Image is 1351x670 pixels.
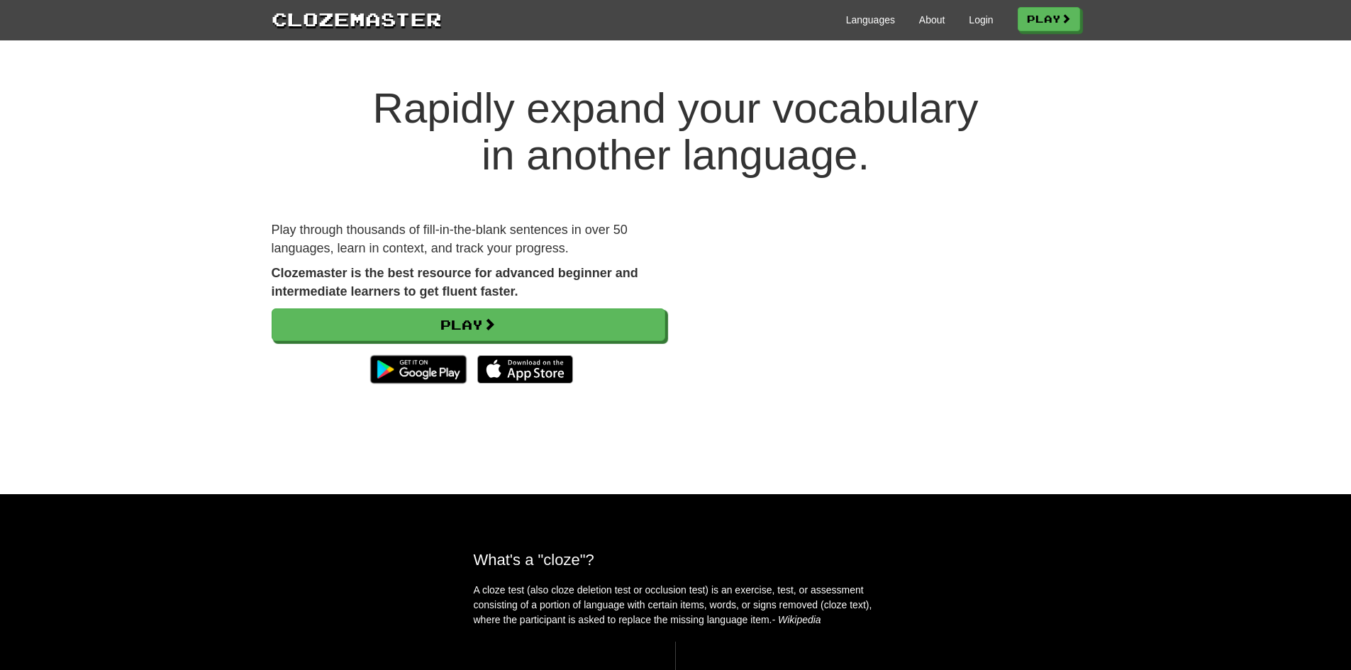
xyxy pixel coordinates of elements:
[846,13,895,27] a: Languages
[272,266,638,298] strong: Clozemaster is the best resource for advanced beginner and intermediate learners to get fluent fa...
[477,355,573,384] img: Download_on_the_App_Store_Badge_US-UK_135x40-25178aeef6eb6b83b96f5f2d004eda3bffbb37122de64afbaef7...
[474,551,878,569] h2: What's a "cloze"?
[474,583,878,627] p: A cloze test (also cloze deletion test or occlusion test) is an exercise, test, or assessment con...
[272,6,442,32] a: Clozemaster
[272,221,665,257] p: Play through thousands of fill-in-the-blank sentences in over 50 languages, learn in context, and...
[363,348,473,391] img: Get it on Google Play
[919,13,945,27] a: About
[1018,7,1080,31] a: Play
[272,308,665,341] a: Play
[772,614,821,625] em: - Wikipedia
[969,13,993,27] a: Login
